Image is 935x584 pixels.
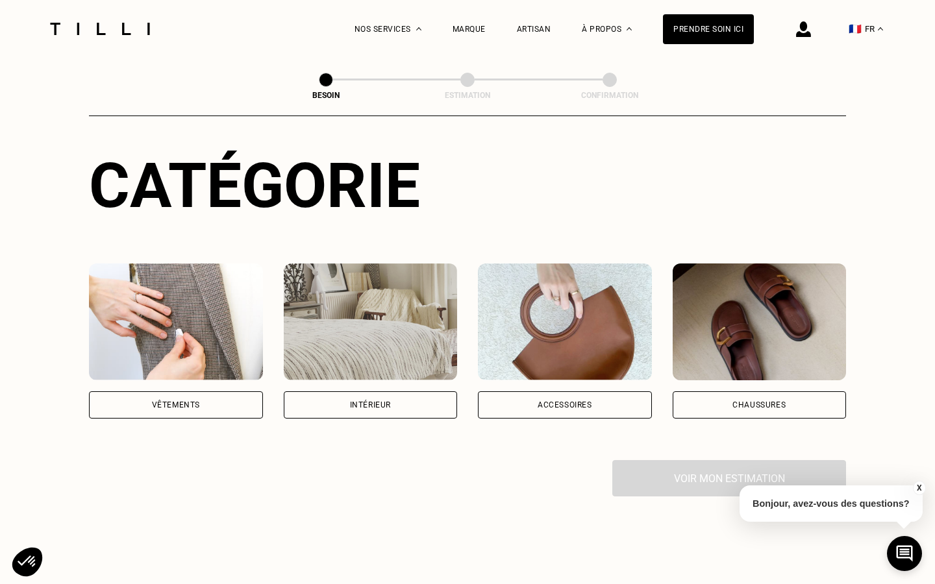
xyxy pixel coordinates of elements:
[89,263,263,380] img: Vêtements
[89,149,846,222] div: Catégorie
[878,27,883,30] img: menu déroulant
[453,25,486,34] a: Marque
[478,263,652,380] img: Accessoires
[152,401,200,409] div: Vêtements
[627,27,632,30] img: Menu déroulant à propos
[849,23,862,35] span: 🇫🇷
[416,27,421,30] img: Menu déroulant
[403,91,532,100] div: Estimation
[740,485,923,522] p: Bonjour, avez-vous des questions?
[912,481,925,495] button: X
[350,401,391,409] div: Intérieur
[45,23,155,35] img: Logo du service de couturière Tilli
[261,91,391,100] div: Besoin
[284,263,458,380] img: Intérieur
[732,401,786,409] div: Chaussures
[517,25,551,34] a: Artisan
[663,14,754,44] a: Prendre soin ici
[545,91,675,100] div: Confirmation
[673,263,847,380] img: Chaussures
[538,401,592,409] div: Accessoires
[796,21,811,37] img: icône connexion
